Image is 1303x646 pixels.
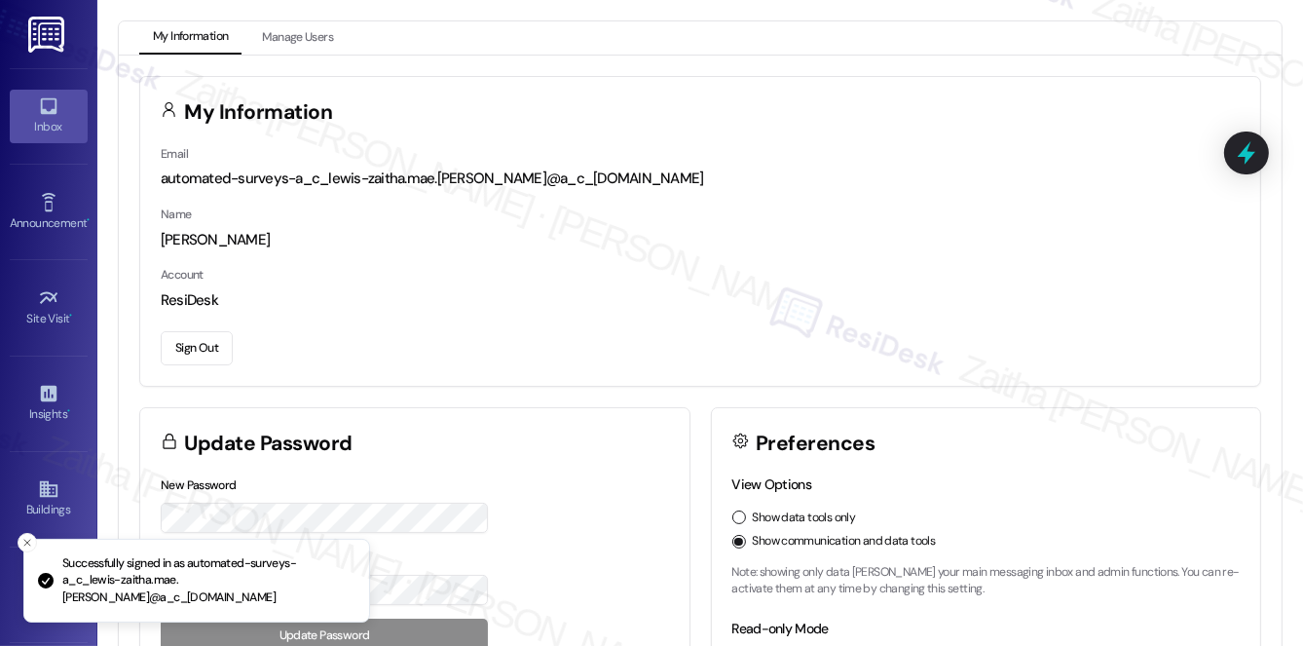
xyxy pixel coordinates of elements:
[161,169,1240,189] div: automated-surveys-a_c_lewis-zaitha.mae.[PERSON_NAME]@a_c_[DOMAIN_NAME]
[185,434,353,454] h3: Update Password
[62,555,354,607] p: Successfully signed in as automated-surveys-a_c_lewis-zaitha.mae.[PERSON_NAME]@a_c_[DOMAIN_NAME]
[161,290,1240,311] div: ResiDesk
[248,21,347,55] button: Manage Users
[161,331,233,365] button: Sign Out
[161,230,1240,250] div: [PERSON_NAME]
[185,102,333,123] h3: My Information
[87,213,90,227] span: •
[10,569,88,622] a: Leads
[161,477,237,493] label: New Password
[70,309,73,323] span: •
[139,21,242,55] button: My Information
[732,475,812,493] label: View Options
[10,473,88,525] a: Buildings
[18,533,37,552] button: Close toast
[161,267,204,283] label: Account
[10,282,88,334] a: Site Visit •
[732,564,1241,598] p: Note: showing only data [PERSON_NAME] your main messaging inbox and admin functions. You can re-a...
[10,377,88,430] a: Insights •
[161,146,188,162] label: Email
[161,207,192,222] label: Name
[28,17,68,53] img: ResiDesk Logo
[67,404,70,418] span: •
[756,434,875,454] h3: Preferences
[732,620,829,637] label: Read-only Mode
[753,533,936,551] label: Show communication and data tools
[753,510,856,527] label: Show data tools only
[10,90,88,142] a: Inbox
